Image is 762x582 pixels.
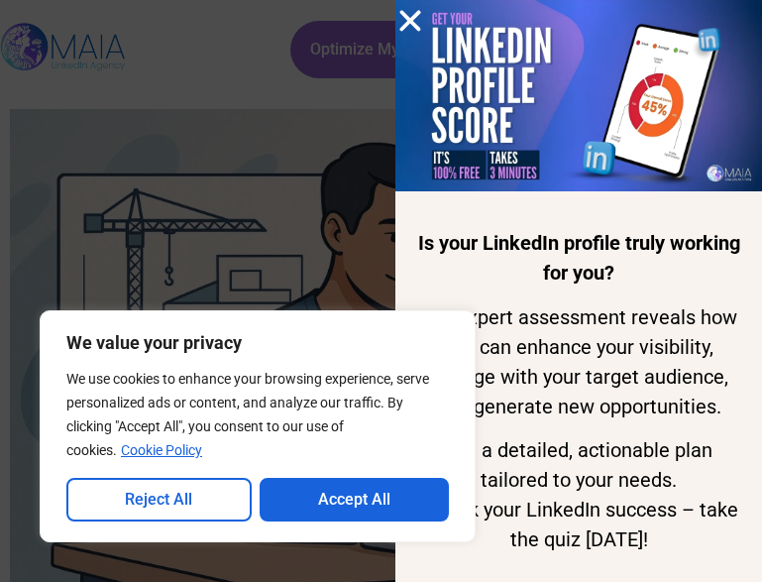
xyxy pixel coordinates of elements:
[66,367,449,462] p: We use cookies to enhance your browsing experience, serve personalized ads or content, and analyz...
[66,478,252,522] button: Reject All
[418,231,740,285] b: Is your LinkedIn profile truly working for you?
[414,435,744,554] p: Get a detailed, actionable plan tailored to your needs.
[260,478,450,522] button: Accept All
[66,331,449,355] p: We value your privacy
[40,310,476,542] div: We value your privacy
[414,302,744,421] p: Our expert assessment reveals how you can enhance your visibility, engage with your target audien...
[120,441,203,459] a: Cookie Policy
[395,6,425,36] a: Close
[419,498,738,551] span: Unlock your LinkedIn success – take the quiz [DATE]!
